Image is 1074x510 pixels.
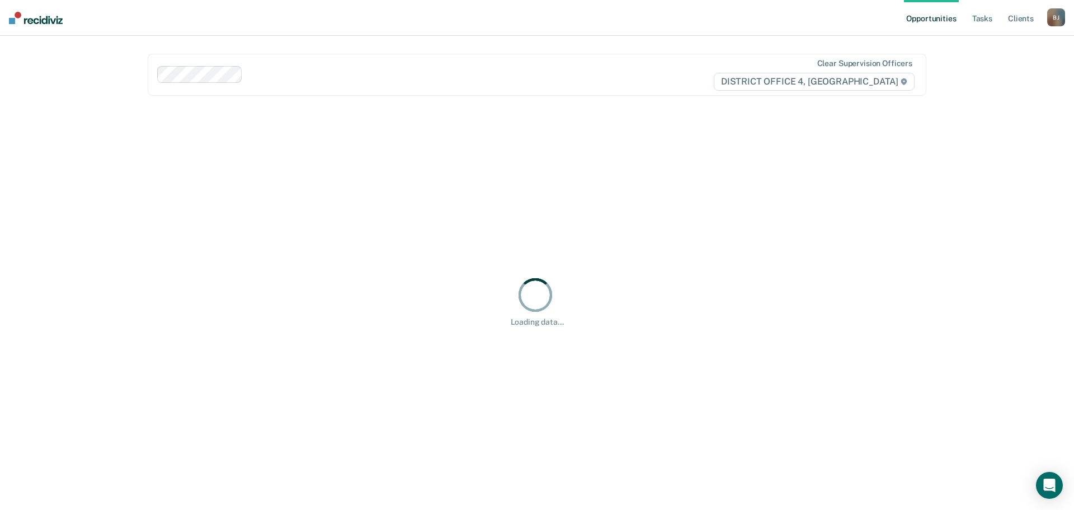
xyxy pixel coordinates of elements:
[817,59,912,68] div: Clear supervision officers
[511,317,564,327] div: Loading data...
[1047,8,1065,26] button: BJ
[1047,8,1065,26] div: B J
[9,12,63,24] img: Recidiviz
[1036,472,1063,499] div: Open Intercom Messenger
[714,73,915,91] span: DISTRICT OFFICE 4, [GEOGRAPHIC_DATA]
